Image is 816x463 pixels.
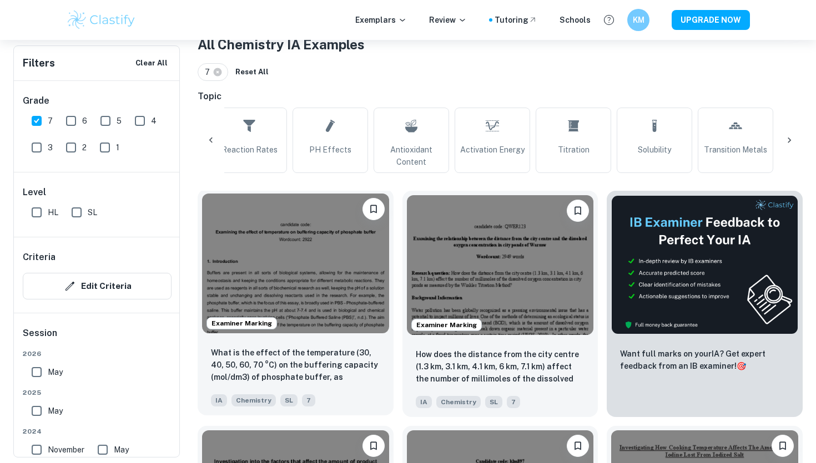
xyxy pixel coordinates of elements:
[495,14,537,26] a: Tutoring
[82,115,87,127] span: 6
[600,11,618,29] button: Help and Feedback
[638,144,671,156] span: Solubility
[567,200,589,222] button: Bookmark
[233,64,271,80] button: Reset All
[379,144,444,168] span: Antioxidant Content
[560,14,591,26] a: Schools
[198,34,803,54] h1: All Chemistry IA Examples
[704,144,767,156] span: Transition Metals
[362,198,385,220] button: Bookmark
[402,191,598,417] a: Examiner MarkingBookmarkHow does the distance from the city centre (1.3 km, 3.1 km, 4.1 km, 6 km,...
[632,14,645,26] h6: KM
[88,206,97,218] span: SL
[116,141,119,154] span: 1
[48,366,63,378] span: May
[117,115,122,127] span: 5
[23,349,172,359] span: 2026
[202,194,389,333] img: Chemistry IA example thumbnail: What is the effect of the temperature (3
[133,55,170,72] button: Clear All
[48,444,84,456] span: November
[23,273,172,299] button: Edit Criteria
[23,327,172,349] h6: Session
[48,141,53,154] span: 3
[355,14,407,26] p: Exemplars
[485,396,502,408] span: SL
[151,115,157,127] span: 4
[429,14,467,26] p: Review
[198,63,228,81] div: 7
[23,55,55,71] h6: Filters
[737,362,746,370] span: 🎯
[198,90,803,103] h6: Topic
[23,251,56,264] h6: Criteria
[558,144,590,156] span: Titration
[607,191,803,417] a: ThumbnailWant full marks on yourIA? Get expert feedback from an IB examiner!
[611,195,798,334] img: Thumbnail
[627,9,649,31] button: KM
[567,435,589,457] button: Bookmark
[211,347,380,384] p: What is the effect of the temperature (30, 40, 50, 60, 70 °C) on the buffering capacity (mol/dm3)...
[205,66,215,78] span: 7
[412,320,481,330] span: Examiner Marking
[48,405,63,417] span: May
[23,426,172,436] span: 2024
[207,318,276,328] span: Examiner Marking
[309,144,351,156] span: pH Effects
[198,191,394,417] a: Examiner MarkingBookmarkWhat is the effect of the temperature (30, 40, 50, 60, 70 °C) on the buff...
[221,144,278,156] span: Reaction Rates
[48,206,58,218] span: HL
[82,141,87,154] span: 2
[672,10,750,30] button: UPGRADE NOW
[231,394,276,406] span: Chemistry
[407,195,594,335] img: Chemistry IA example thumbnail: How does the distance from the city cent
[23,388,172,398] span: 2025
[302,394,315,406] span: 7
[772,435,794,457] button: Bookmark
[620,348,789,372] p: Want full marks on your IA ? Get expert feedback from an IB examiner!
[23,186,172,199] h6: Level
[48,115,53,127] span: 7
[23,94,172,108] h6: Grade
[416,348,585,386] p: How does the distance from the city centre (1.3 km, 3.1 km, 4.1 km, 6 km, 7.1 km) affect the numb...
[460,144,525,156] span: Activation Energy
[66,9,137,31] img: Clastify logo
[362,435,385,457] button: Bookmark
[436,396,481,408] span: Chemistry
[280,394,298,406] span: SL
[114,444,129,456] span: May
[211,394,227,406] span: IA
[507,396,520,408] span: 7
[416,396,432,408] span: IA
